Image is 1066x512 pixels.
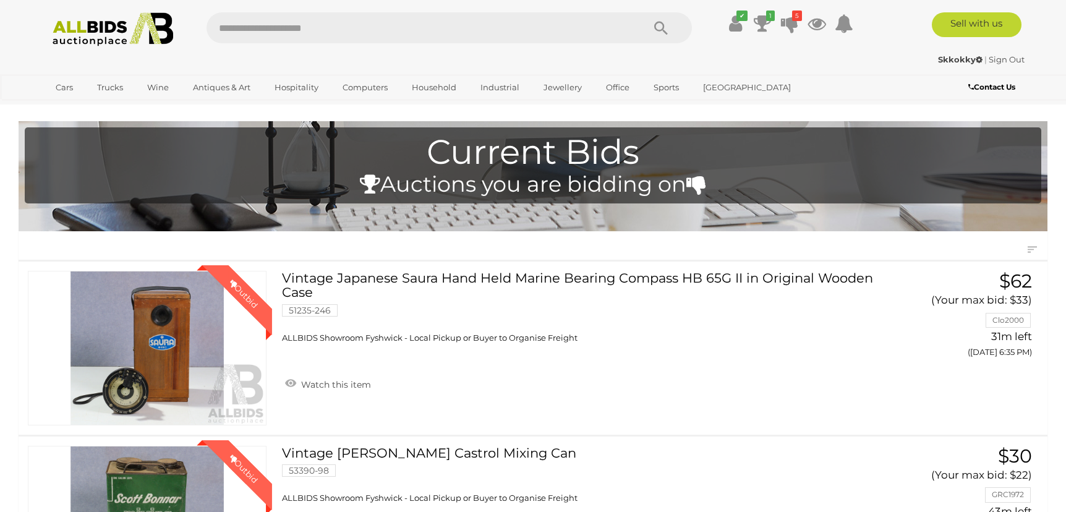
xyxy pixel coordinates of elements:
[185,77,258,98] a: Antiques & Art
[646,77,687,98] a: Sports
[998,445,1032,467] span: $30
[968,80,1018,94] a: Contact Us
[31,173,1035,197] h4: Auctions you are bidding on
[89,77,131,98] a: Trucks
[766,11,775,21] i: 1
[989,54,1025,64] a: Sign Out
[938,54,983,64] strong: Skkokky
[266,77,326,98] a: Hospitality
[215,265,272,322] div: Outbid
[792,11,802,21] i: 5
[298,379,371,390] span: Watch this item
[282,374,374,393] a: Watch this item
[215,440,272,497] div: Outbid
[780,12,799,35] a: 5
[31,134,1035,171] h1: Current Bids
[139,77,177,98] a: Wine
[291,446,867,504] a: Vintage [PERSON_NAME] Castrol Mixing Can 53390-98 ALLBIDS Showroom Fyshwick - Local Pickup or Buy...
[598,77,637,98] a: Office
[726,12,744,35] a: ✔
[984,54,987,64] span: |
[932,12,1021,37] a: Sell with us
[968,82,1015,92] b: Contact Us
[48,77,81,98] a: Cars
[695,77,799,98] a: [GEOGRAPHIC_DATA]
[28,271,266,425] a: Outbid
[938,54,984,64] a: Skkokky
[535,77,590,98] a: Jewellery
[885,271,1035,364] a: $62 (Your max bid: $33) Clo2000 31m left ([DATE] 6:35 PM)
[736,11,748,21] i: ✔
[46,12,180,46] img: Allbids.com.au
[404,77,464,98] a: Household
[291,271,867,343] a: Vintage Japanese Saura Hand Held Marine Bearing Compass HB 65G II in Original Wooden Case 51235-2...
[999,270,1032,292] span: $62
[753,12,772,35] a: 1
[630,12,692,43] button: Search
[335,77,396,98] a: Computers
[472,77,527,98] a: Industrial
